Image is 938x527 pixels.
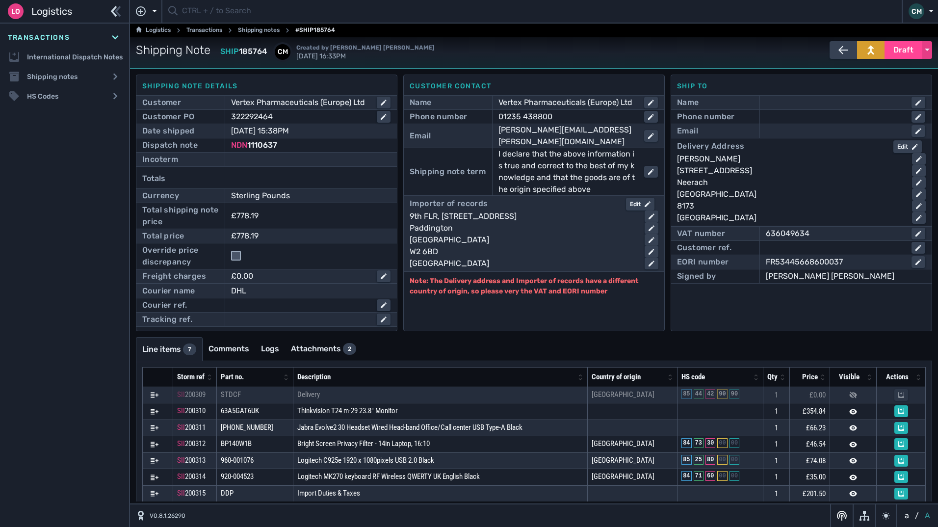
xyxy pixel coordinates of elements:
a: Line items7 [136,338,202,361]
span: [GEOGRAPHIC_DATA] [592,472,654,481]
span: 63A5GAT6UK [221,406,259,415]
span: £201.50 [803,489,826,498]
span: 1 [775,456,778,465]
span: Draft [893,44,913,56]
div: Signed by [677,270,716,282]
a: Transactions [186,25,222,36]
div: 00 [717,471,727,481]
div: Vertex Pharmaceuticals (Europe) Ltd [498,97,636,108]
div: [DATE] 15:38PM [231,125,377,137]
span: V0.8.1.26290 [150,511,185,520]
div: 60 [705,471,715,481]
div: 00 [717,438,727,448]
div: Qty [767,371,778,383]
div: Description [297,371,575,383]
div: Actions [881,371,913,383]
span: [PHONE_NUMBER] [221,423,273,432]
span: SII [177,390,185,399]
div: Price [794,371,818,383]
span: £0.00 [809,391,826,399]
div: Lo [8,3,24,19]
div: 636049634 [766,228,904,239]
div: [GEOGRAPHIC_DATA] [677,188,904,200]
span: #SHIP185764 [295,25,335,36]
div: 322292464 [231,111,369,123]
span: 1110637 [247,140,277,150]
div: Country of origin [592,371,665,383]
a: Shipping notes [238,25,280,36]
span: Logitech MK270 keyboard RF Wireless QWERTY UK English Black [297,472,480,481]
div: Customer [142,97,181,108]
div: 9th FLR, [STREET_ADDRESS] [410,211,637,222]
span: 1 [775,407,778,416]
div: Name [677,97,699,108]
span: 200313 [185,456,206,465]
a: Comments [203,337,255,361]
div: Storm ref [177,371,205,383]
div: Name [410,97,432,108]
span: 1 [775,391,778,399]
span: / [915,510,919,522]
div: Date shipped [142,125,195,137]
div: Totals [142,169,391,188]
div: £778.19 [231,210,259,222]
span: 185764 [239,47,267,56]
div: Email [410,130,431,142]
span: 920-004523 [221,472,254,481]
div: CM [275,44,290,60]
div: Importer of records [410,198,488,211]
span: Import Duties & Taxes [297,489,360,498]
div: 44 [694,389,703,399]
span: Shipping Note [136,41,210,59]
div: [GEOGRAPHIC_DATA] [677,212,904,224]
span: 1 [775,489,778,498]
span: 1 [775,473,778,481]
div: 8173 [677,200,904,212]
div: Currency [142,190,179,202]
div: Part no. [221,371,281,383]
a: Logistics [136,25,171,36]
span: £35.00 [806,473,826,481]
span: 200312 [185,439,206,448]
div: W2 6BD [410,246,637,258]
div: [PERSON_NAME][EMAIL_ADDRESS][PERSON_NAME][DOMAIN_NAME] [498,124,636,148]
span: Thinkvision T24 m-29 23.8" Monitor [297,406,398,415]
div: Email [677,125,698,137]
div: Override price discrepancy [142,244,219,268]
span: 1 [775,440,778,448]
span: SII [177,406,185,415]
span: Jabra Evolve2 30 Headset Wired Head-band Office/Call center USB Type-A Black [297,423,522,432]
div: Shipping note term [410,166,486,178]
div: 7 [183,343,196,355]
div: Edit [630,200,651,209]
a: Attachments2 [285,337,362,361]
div: 90 [730,389,739,399]
span: 960-001076 [221,456,254,465]
div: Shipping note details [142,81,391,91]
div: 01235 438800 [498,111,636,123]
div: 00 [730,471,739,481]
div: [GEOGRAPHIC_DATA] [410,234,637,246]
span: Created by [PERSON_NAME] [PERSON_NAME] [296,44,435,51]
div: FR53445668600037 [766,256,904,268]
div: Customer ref. [677,242,731,254]
button: A [923,510,932,522]
span: [GEOGRAPHIC_DATA] [592,439,654,448]
div: £0.00 [231,270,369,282]
div: I declare that the above information is true and correct to the best of my knowledge and that the... [498,148,636,195]
button: Edit [893,140,922,153]
div: Dispatch note [142,139,198,151]
span: SII [177,472,185,481]
span: Delivery [297,390,320,399]
div: Paddington [410,222,637,234]
input: CTRL + / to Search [182,2,896,21]
div: 00 [730,438,739,448]
span: £46.54 [806,440,826,448]
div: 25 [694,455,703,465]
span: £354.84 [803,407,826,416]
div: 80 [705,455,715,465]
span: [GEOGRAPHIC_DATA] [592,390,654,399]
span: Logistics [31,4,72,19]
span: [GEOGRAPHIC_DATA] [592,456,654,465]
span: 200311 [185,423,206,432]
